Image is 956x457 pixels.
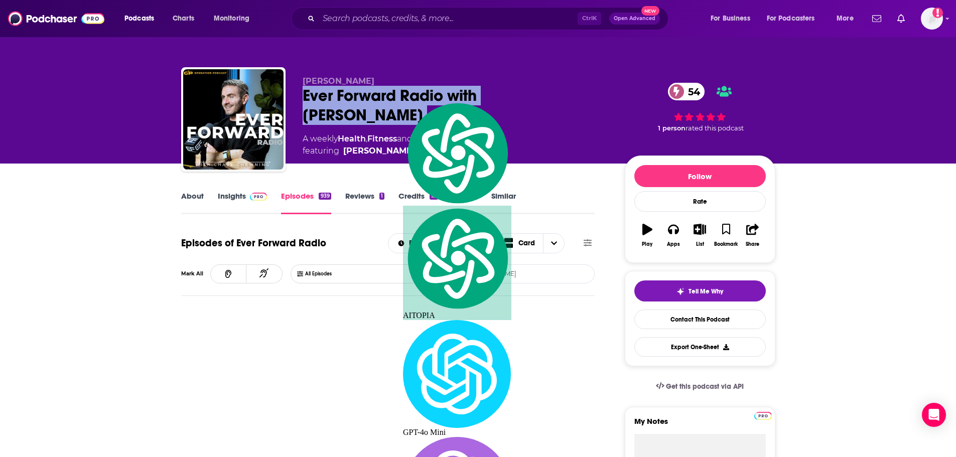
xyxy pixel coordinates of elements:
button: List [687,217,713,253]
a: Show notifications dropdown [893,10,909,27]
a: Contact This Podcast [634,310,766,329]
div: A weekly podcast [303,133,487,157]
span: and [397,134,413,143]
div: Share [746,241,759,247]
div: Search podcasts, credits, & more... [301,7,678,30]
div: 1 [379,193,384,200]
span: Ctrl K [578,12,601,25]
span: Card [518,240,535,247]
button: Open AdvancedNew [609,13,660,25]
span: Get this podcast via API [666,382,744,391]
button: open menu [388,240,445,247]
a: Show notifications dropdown [868,10,885,27]
button: tell me why sparkleTell Me Why [634,280,766,301]
h1: Episodes of Ever Forward Radio [181,237,326,249]
img: User Profile [921,8,943,30]
svg: Add a profile image [932,8,943,18]
div: Bookmark [714,241,738,247]
img: Podchaser Pro [250,193,267,201]
a: 54 [668,83,705,100]
img: tell me why sparkle [676,287,685,295]
button: Choose List Listened [291,264,438,283]
a: Similar [491,191,516,214]
div: Mark All [181,271,210,276]
a: Reviews1 [345,191,384,214]
span: All Episodes [305,271,352,277]
button: Show profile menu [921,8,943,30]
a: Health [338,134,366,143]
div: 54 1 personrated this podcast [625,76,775,139]
img: Podchaser - Follow, Share and Rate Podcasts [8,9,104,28]
button: Play [634,217,660,253]
a: About [181,191,204,214]
span: Open Advanced [614,16,655,21]
button: open menu [117,11,167,27]
span: Charts [173,12,194,26]
button: Apps [660,217,687,253]
div: List [696,241,704,247]
span: , [366,134,367,143]
button: open menu [830,11,866,27]
button: open menu [704,11,763,27]
span: For Podcasters [767,12,815,26]
span: Podcasts [124,12,154,26]
a: Fitness [367,134,397,143]
button: Bookmark [713,217,739,253]
a: Get this podcast via API [648,374,752,399]
div: AITOPIA [403,206,511,320]
a: Credits15 [398,191,438,214]
button: open menu [207,11,262,27]
span: featuring [303,145,487,157]
span: rated this podcast [686,124,744,132]
a: Pro website [754,410,772,420]
span: Tell Me Why [689,287,723,295]
img: Ever Forward Radio with Chase Chewning [183,69,284,170]
label: My Notes [634,416,766,434]
img: Podchaser Pro [754,412,772,420]
span: 54 [678,83,705,100]
div: GPT-4o Mini [403,320,511,437]
input: Search podcasts, credits, & more... [319,11,578,27]
a: Charts [166,11,200,27]
div: Apps [667,241,680,247]
button: Share [739,217,765,253]
div: Rate [634,191,766,212]
div: Open Intercom Messenger [922,403,946,427]
a: Episodes939 [281,191,331,214]
span: Logged in as Ashley_Beenen [921,8,943,30]
span: [PERSON_NAME] [303,76,374,86]
div: Play [642,241,652,247]
a: InsightsPodchaser Pro [218,191,267,214]
h2: Choose List sort [388,233,488,253]
span: Monitoring [214,12,249,26]
button: open menu [760,11,830,27]
span: For Business [711,12,750,26]
span: More [837,12,854,26]
button: Export One-Sheet [634,337,766,357]
div: 939 [319,193,331,200]
button: Follow [634,165,766,187]
button: Choose View [496,233,565,253]
a: Chase Chewning [343,145,415,157]
span: New [641,6,659,16]
span: 1 person [658,124,686,132]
